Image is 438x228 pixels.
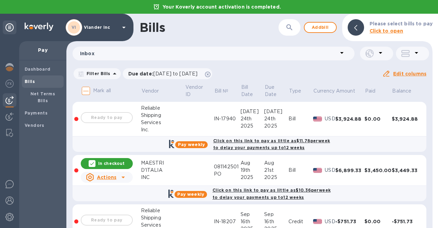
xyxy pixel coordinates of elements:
div: Bill [288,115,313,122]
div: D'ITALIA [141,167,185,174]
div: [DATE] [241,108,264,115]
p: Mark all [93,87,111,94]
p: Amount [336,87,355,95]
b: Net Terms Bills [30,91,55,103]
p: In checkout [98,160,125,166]
div: 24th [241,115,264,122]
div: $6,899.33 [335,167,364,174]
b: Dashboard [25,67,51,72]
div: Bill [288,167,313,174]
span: Balance [392,87,420,95]
p: Your Koverly account activation is completed. [159,3,284,10]
p: Bill № [215,87,229,95]
b: VI [72,25,76,30]
div: MAESTRI [141,159,185,167]
div: 21st [264,167,288,174]
div: IN-17940 [214,115,241,122]
p: Inbox [80,50,338,57]
b: Click on this link to pay as little as $11.78 per week to delay your payments up to 12 weeks [213,138,330,151]
p: Balance [392,87,411,95]
p: Filter Bills [84,71,111,76]
div: 16th [264,218,288,225]
span: Type [289,87,310,95]
p: Viander inc [84,25,118,30]
b: Vendors [25,123,44,128]
span: Add bill [310,23,331,32]
span: Bill № [215,87,237,95]
div: $0.00 [364,218,391,225]
p: Bill Date [241,84,255,98]
img: Logo [25,23,53,31]
p: Vendor [141,87,159,95]
div: 2025 [241,174,264,181]
div: Services [141,119,185,126]
p: USD [325,167,335,174]
div: -$751.73 [335,218,364,225]
div: INC [141,174,185,181]
div: Aug [264,159,288,167]
div: Shipping [141,112,185,119]
div: 2025 [241,122,264,130]
span: [DATE] to [DATE] [153,71,197,76]
u: Actions [97,175,116,180]
div: IN-18207 [214,218,241,225]
u: Edit columns [393,71,426,76]
div: Aug [241,159,264,167]
span: Due Date [265,84,288,98]
div: [DATE] [264,108,288,115]
button: Addbill [304,22,337,33]
div: 081142501 PO [214,163,241,178]
p: Pay [25,47,61,53]
div: 24th [264,115,288,122]
b: Payments [25,110,48,116]
b: Pay weekly [178,142,205,147]
div: $3,924.88 [392,116,421,122]
div: Reliable [141,207,185,214]
div: -$751.73 [392,218,421,225]
div: $3,449.33 [392,167,421,174]
div: 16th [241,218,264,225]
b: Click on this link to pay as little as $10.36 per week to delay your payments up to 12 weeks [212,188,331,200]
p: USD [325,218,335,225]
div: Sep [264,211,288,218]
p: Due Date [265,84,279,98]
span: Vendor [141,87,168,95]
div: Reliable [141,105,185,112]
b: Please select bills to pay [370,21,433,26]
p: Due date : [128,70,201,77]
img: USD [313,117,322,121]
span: Bill Date [241,84,264,98]
span: Amount [336,87,364,95]
p: Type [289,87,301,95]
div: Credit [288,218,313,225]
b: Click to open [370,28,403,34]
b: Pay weekly [177,192,204,197]
div: $3,924.88 [335,116,364,122]
b: Bills [25,79,35,84]
h1: Bills [140,20,165,35]
p: USD [325,115,335,122]
div: Shipping [141,214,185,221]
div: Sep [241,211,264,218]
div: 19th [241,167,264,174]
span: Vendor ID [185,84,213,98]
img: USD [313,168,322,173]
p: Paid [365,87,376,95]
img: USD [313,219,322,224]
div: $3,450.00 [364,167,391,174]
div: Due date:[DATE] to [DATE] [123,68,212,79]
span: Paid [365,87,385,95]
img: Foreign exchange [5,80,14,88]
div: Unpin categories [3,21,16,34]
p: Vendor ID [185,84,204,98]
div: $0.00 [364,116,391,122]
p: Currency [313,87,335,95]
div: Inc. [141,126,185,133]
div: 2025 [264,122,288,130]
div: 2025 [264,174,288,181]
